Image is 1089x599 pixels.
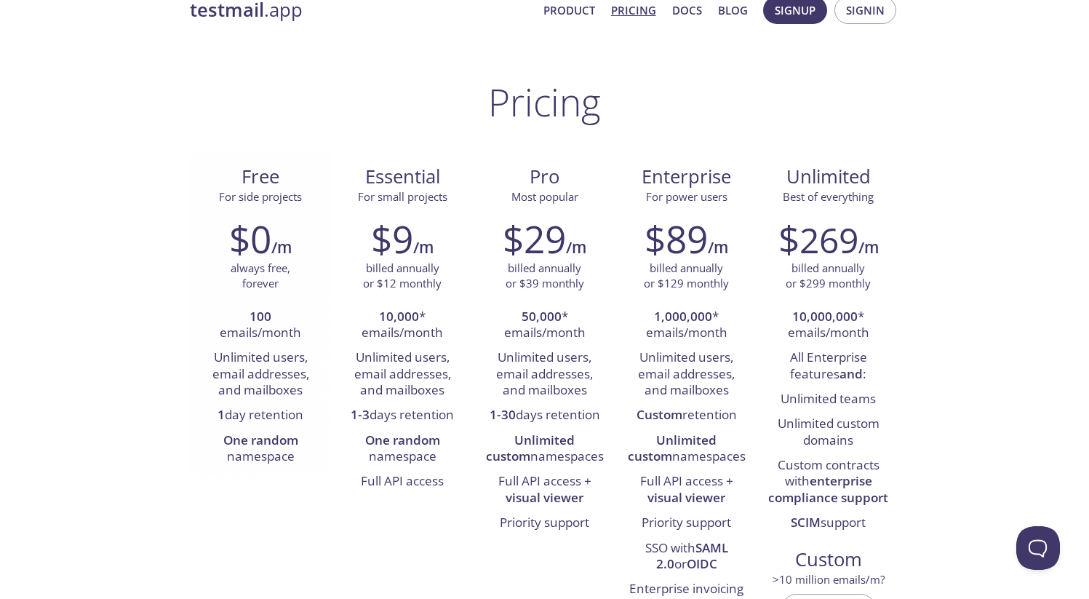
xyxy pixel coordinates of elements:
h1: Pricing [488,80,601,124]
strong: visual viewer [506,489,583,506]
h6: /m [708,235,728,260]
li: Full API access + [626,469,746,511]
li: * emails/month [768,305,888,346]
p: billed annually or $39 monthly [506,261,584,292]
strong: Unlimited custom [628,432,717,464]
span: For small projects [358,189,447,204]
h2: $89 [645,217,708,261]
span: Best of everything [783,189,874,204]
strong: 50,000 [522,308,562,325]
span: For power users [646,189,727,204]
iframe: Help Scout Beacon - Open [1016,526,1060,570]
li: * emails/month [484,305,605,346]
span: Essential [343,164,462,189]
strong: 1-3 [351,406,370,423]
li: Unlimited teams [768,387,888,412]
li: SSO with or [626,536,746,578]
li: support [768,511,888,536]
span: Pro [485,164,604,189]
span: Custom [769,547,887,572]
strong: 1 [218,406,225,423]
h2: $29 [503,217,566,261]
li: day retention [201,403,321,428]
li: retention [626,403,746,428]
li: Unlimited users, email addresses, and mailboxes [343,346,463,403]
li: namespaces [484,429,605,470]
a: Product [543,1,595,20]
li: Unlimited users, email addresses, and mailboxes [201,346,321,403]
strong: 1,000,000 [654,308,712,325]
h2: $ [778,217,858,261]
span: > 10 million emails/m? [773,572,885,587]
strong: Custom [637,406,682,423]
h2: $0 [229,217,271,261]
li: Unlimited custom domains [768,412,888,453]
li: * emails/month [626,305,746,346]
strong: OIDC [687,555,717,572]
strong: 10,000 [379,308,419,325]
a: Pricing [611,1,656,20]
p: always free, forever [231,261,290,292]
span: Signup [775,1,815,20]
li: emails/month [201,305,321,346]
li: Full API access [343,469,463,494]
strong: visual viewer [647,489,725,506]
li: Priority support [626,511,746,536]
li: days retention [484,403,605,428]
li: days retention [343,403,463,428]
li: namespaces [626,429,746,470]
h6: /m [271,235,292,260]
li: All Enterprise features : [768,346,888,387]
strong: Unlimited custom [486,432,575,464]
strong: 10,000,000 [792,308,858,325]
span: Signin [846,1,885,20]
strong: One random [223,432,298,448]
strong: and [839,365,863,382]
span: Free [202,164,320,189]
span: For side projects [219,189,302,204]
li: Custom contracts with [768,453,888,511]
strong: enterprise compliance support [768,472,888,505]
span: 269 [799,216,858,263]
li: Priority support [484,511,605,536]
strong: SAML 2.0 [656,539,728,572]
li: namespace [201,429,321,470]
h6: /m [858,235,879,260]
li: * emails/month [343,305,463,346]
strong: One random [365,432,440,448]
li: namespace [343,429,463,470]
li: Full API access + [484,469,605,511]
li: Unlimited users, email addresses, and mailboxes [626,346,746,403]
p: billed annually or $12 monthly [363,261,442,292]
strong: 100 [250,308,271,325]
span: Enterprise [627,164,746,189]
strong: SCIM [791,514,821,531]
p: billed annually or $129 monthly [644,261,729,292]
span: Most popular [511,189,578,204]
a: Blog [718,1,748,20]
a: Docs [672,1,702,20]
p: billed annually or $299 monthly [786,261,871,292]
strong: 1-30 [490,406,516,423]
h6: /m [413,235,434,260]
li: Unlimited users, email addresses, and mailboxes [484,346,605,403]
h6: /m [566,235,586,260]
span: Unlimited [786,164,871,189]
h2: $9 [371,217,413,261]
